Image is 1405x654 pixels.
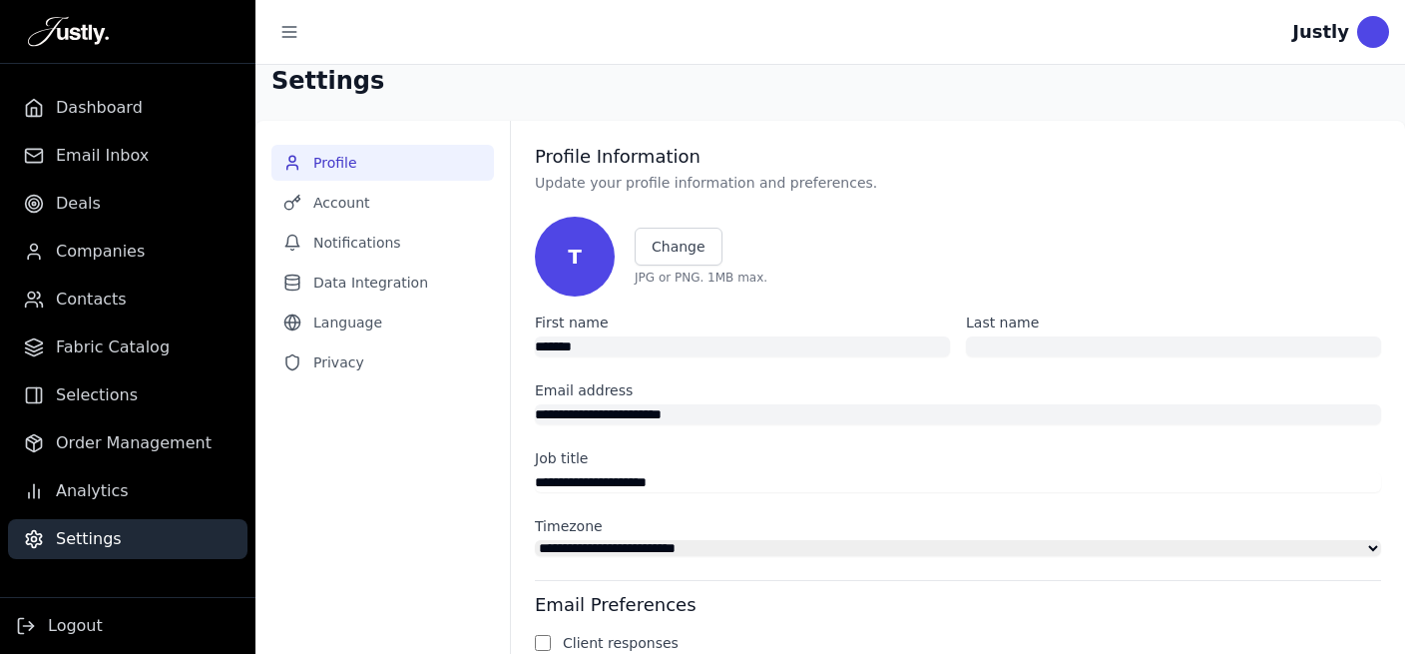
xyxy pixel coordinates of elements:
[56,383,138,407] span: Selections
[8,232,247,272] a: Companies
[8,184,247,224] a: Deals
[635,228,722,266] button: Change
[966,313,1381,332] label: Last name
[56,431,212,455] span: Order Management
[56,96,143,120] span: Dashboard
[271,14,307,50] button: Toggle sidebar
[56,288,127,312] span: Contacts
[28,16,109,48] img: Justly Logo
[56,144,149,168] span: Email Inbox
[48,614,103,638] span: Logout
[271,225,494,261] button: Notifications
[563,635,679,651] label: Client responses
[271,265,494,301] button: Data Integration
[1292,18,1349,46] div: Justly
[8,471,247,511] a: Analytics
[56,479,129,503] span: Analytics
[535,516,1381,536] label: Timezone
[8,375,247,415] a: Selections
[56,240,145,264] span: Companies
[535,448,1381,468] label: Job title
[8,519,247,559] a: Settings
[271,305,494,340] button: Language
[8,280,247,320] a: Contacts
[535,217,615,297] div: T
[271,145,494,181] button: Profile
[535,173,1381,193] p: Update your profile information and preferences.
[8,88,247,128] a: Dashboard
[8,423,247,463] a: Order Management
[635,270,767,286] p: JPG or PNG. 1MB max.
[535,380,1381,400] label: Email address
[56,192,101,216] span: Deals
[271,65,384,97] h1: Settings
[56,527,122,551] span: Settings
[16,614,103,638] button: Logout
[8,327,247,367] a: Fabric Catalog
[535,593,1381,617] h3: Email Preferences
[535,145,1381,169] h3: Profile Information
[271,185,494,221] button: Account
[271,344,494,380] button: Privacy
[535,313,950,332] label: First name
[56,335,170,359] span: Fabric Catalog
[8,136,247,176] a: Email Inbox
